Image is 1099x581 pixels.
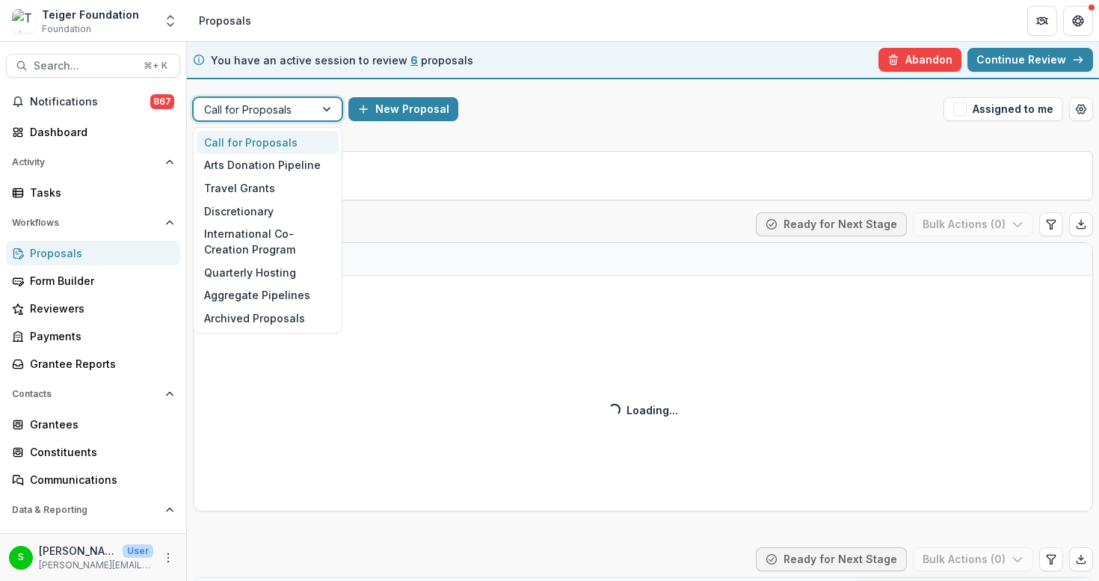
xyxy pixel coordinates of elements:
button: Notifications867 [6,90,180,114]
button: More [159,549,177,567]
div: Quarterly Hosting [197,261,339,284]
button: Assigned to me [943,97,1063,121]
div: Dashboard [30,532,168,548]
a: Grantees [6,412,180,437]
div: Proposals [30,245,168,261]
nav: breadcrumb [193,10,257,31]
button: Open entity switcher [160,6,181,36]
button: Open Workflows [6,211,180,235]
div: Communications [30,472,168,488]
p: User [123,544,153,558]
button: Abandon [878,48,961,72]
span: Workflows [12,218,159,228]
span: 867 [150,94,174,109]
a: Reviewers [6,296,180,321]
span: Data & Reporting [12,505,159,515]
button: Open Activity [6,150,180,174]
img: Teiger Foundation [12,9,36,33]
a: Dashboard [6,120,180,144]
span: Notifications [30,96,150,108]
button: Open Data & Reporting [6,498,180,522]
div: Constituents [30,444,168,460]
a: Dashboard [6,528,180,553]
div: Tasks [30,185,168,200]
p: You have an active session to review proposals [211,52,473,68]
div: Aggregate Pipelines [197,284,339,307]
span: Contacts [12,389,159,399]
button: Partners [1027,6,1057,36]
div: ⌘ + K [141,58,170,74]
div: Stephanie [18,553,24,562]
a: Communications [6,467,180,492]
p: [PERSON_NAME][EMAIL_ADDRESS][DOMAIN_NAME] [39,559,153,572]
a: Form Builder [6,268,180,293]
div: Proposals [199,13,251,28]
button: Open Contacts [6,382,180,406]
div: International Co-Creation Program [197,222,339,261]
div: Arts Donation Pipeline [197,154,339,177]
span: Foundation [42,22,91,36]
div: Travel Grants [197,176,339,200]
div: Archived Proposals [197,307,339,330]
div: Teiger Foundation [42,7,139,22]
a: Tasks [6,180,180,205]
p: [PERSON_NAME] [39,543,117,559]
button: Get Help [1063,6,1093,36]
a: Proposals [6,241,180,265]
button: New Proposal [348,97,458,121]
div: Dashboard [30,124,168,140]
div: Grantee Reports [30,356,168,372]
span: Search... [34,60,135,73]
div: Reviewers [30,301,168,316]
a: Continue Review [967,48,1093,72]
a: Grantee Reports [6,351,180,376]
a: Constituents [6,440,180,464]
div: Discretionary [197,200,339,223]
div: Grantees [30,416,168,432]
div: Call for Proposals [197,131,339,154]
span: Activity [12,157,159,167]
button: Search... [6,54,180,78]
a: Payments [6,324,180,348]
button: Open table manager [1069,97,1093,121]
div: Form Builder [30,273,168,289]
span: 6 [410,54,418,67]
div: Payments [30,328,168,344]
